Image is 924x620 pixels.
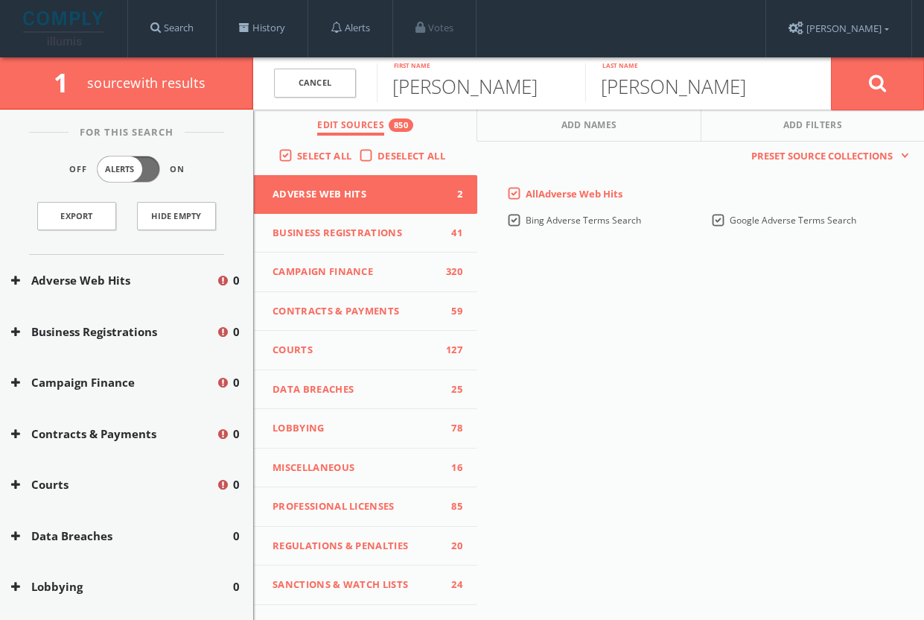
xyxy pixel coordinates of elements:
span: 2 [440,187,462,202]
span: Sanctions & Watch Lists [273,578,440,592]
button: Business Registrations [11,323,216,341]
span: Business Registrations [273,226,440,241]
span: Courts [273,343,440,358]
span: Campaign Finance [273,265,440,279]
button: Campaign Finance [11,374,216,391]
button: Add Filters [701,110,924,142]
span: Miscellaneous [273,461,440,475]
span: All Adverse Web Hits [526,187,622,200]
span: Contracts & Payments [273,304,440,319]
span: 0 [233,528,240,545]
div: 850 [389,118,413,132]
span: Add Names [561,118,617,136]
span: 0 [233,272,240,289]
span: Google Adverse Terms Search [730,214,856,227]
button: Data Breaches25 [254,370,477,410]
button: Courts127 [254,331,477,370]
span: 25 [440,382,462,397]
span: For This Search [68,125,185,140]
button: Add Names [477,110,701,142]
span: Deselect All [377,149,445,162]
button: Edit Sources850 [254,110,477,142]
span: 0 [233,374,240,391]
span: 0 [233,578,240,595]
span: 85 [440,499,462,514]
button: Professional Licenses85 [254,487,477,527]
button: Campaign Finance320 [254,253,477,292]
span: 78 [440,421,462,436]
button: Courts [11,476,216,493]
button: Contracts & Payments59 [254,292,477,332]
button: Adverse Web Hits [11,272,216,289]
button: Business Registrations41 [254,214,477,253]
span: Bing Adverse Terms Search [526,214,641,227]
img: illumis [23,11,106,45]
span: Professional Licenses [273,499,440,514]
span: 0 [233,323,240,341]
span: 59 [440,304,462,319]
span: 320 [440,265,462,279]
span: Regulations & Penalties [273,539,440,554]
button: Miscellaneous16 [254,449,477,488]
span: Data Breaches [273,382,440,397]
span: Select All [297,149,351,162]
span: 24 [440,578,462,592]
span: Lobbying [273,421,440,436]
button: Contracts & Payments [11,426,216,443]
span: Add Filters [783,118,843,136]
span: On [170,163,185,176]
span: 20 [440,539,462,554]
a: Cancel [274,69,356,98]
button: Regulations & Penalties20 [254,527,477,566]
span: 41 [440,226,462,241]
span: Off [69,163,87,176]
span: 1 [54,65,81,100]
span: 0 [233,426,240,443]
span: 127 [440,343,462,358]
span: 16 [440,461,462,475]
span: Preset Source Collections [744,149,900,164]
button: Preset Source Collections [744,149,909,164]
span: 0 [233,476,240,493]
span: source with results [87,74,205,92]
button: Lobbying78 [254,409,477,449]
span: Edit Sources [317,118,384,136]
button: Lobbying [11,578,233,595]
button: Data Breaches [11,528,233,545]
button: Hide Empty [137,202,216,230]
button: Sanctions & Watch Lists24 [254,566,477,605]
span: Adverse Web Hits [273,187,440,202]
a: Export [37,202,116,230]
button: Adverse Web Hits2 [254,175,477,214]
